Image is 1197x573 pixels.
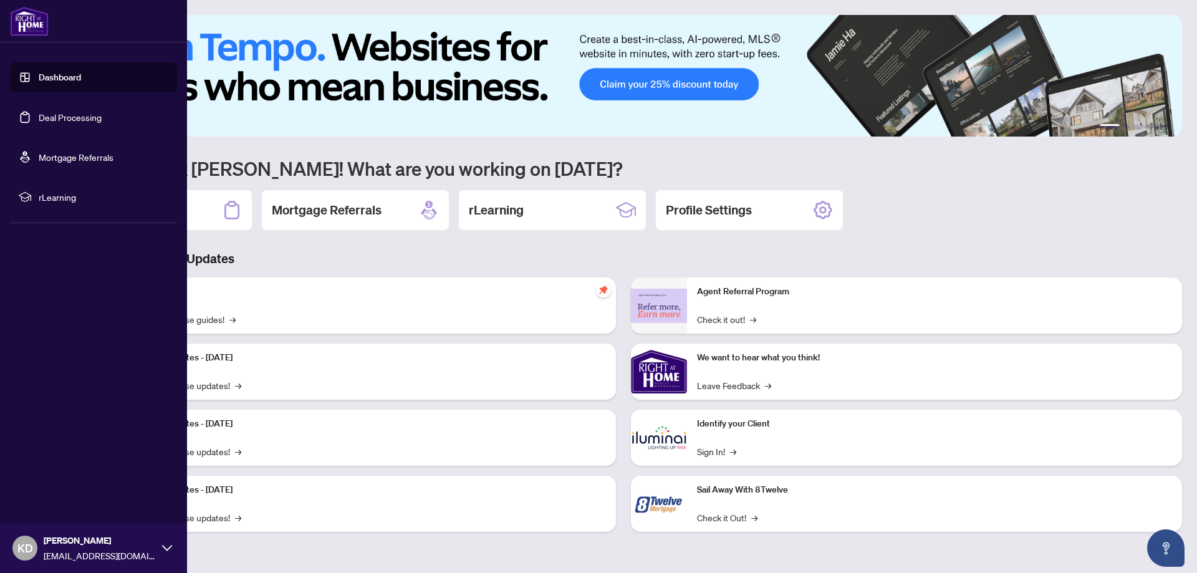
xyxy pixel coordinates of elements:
p: Identify your Client [697,417,1172,431]
a: Dashboard [39,72,81,83]
h1: Welcome back [PERSON_NAME]! What are you working on [DATE]? [65,156,1182,180]
a: Deal Processing [39,112,102,123]
p: Sail Away With 8Twelve [697,483,1172,497]
span: [EMAIL_ADDRESS][DOMAIN_NAME] [44,549,156,562]
span: [PERSON_NAME] [44,534,156,547]
p: We want to hear what you think! [697,351,1172,365]
button: 6 [1165,124,1170,129]
span: pushpin [596,282,611,297]
a: Check it Out!→ [697,511,757,524]
a: Mortgage Referrals [39,152,113,163]
span: KD [17,539,33,557]
p: Platform Updates - [DATE] [131,417,606,431]
p: Self-Help [131,285,606,299]
a: Leave Feedback→ [697,378,771,392]
img: Slide 0 [65,15,1182,137]
span: → [765,378,771,392]
h2: Profile Settings [666,201,752,219]
h3: Brokerage & Industry Updates [65,250,1182,267]
img: Sail Away With 8Twelve [631,476,687,532]
img: Agent Referral Program [631,289,687,323]
p: Platform Updates - [DATE] [131,351,606,365]
span: → [235,511,241,524]
button: 3 [1135,124,1140,129]
img: Identify your Client [631,410,687,466]
button: 2 [1125,124,1130,129]
span: → [229,312,236,326]
button: 1 [1100,124,1120,129]
span: → [235,445,241,458]
p: Agent Referral Program [697,285,1172,299]
span: → [750,312,756,326]
img: logo [10,6,49,36]
button: 5 [1155,124,1160,129]
span: → [730,445,736,458]
img: We want to hear what you think! [631,344,687,400]
span: → [751,511,757,524]
p: Platform Updates - [DATE] [131,483,606,497]
button: Open asap [1147,529,1185,567]
a: Sign In!→ [697,445,736,458]
a: Check it out!→ [697,312,756,326]
h2: Mortgage Referrals [272,201,382,219]
span: rLearning [39,190,168,204]
h2: rLearning [469,201,524,219]
button: 4 [1145,124,1150,129]
span: → [235,378,241,392]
